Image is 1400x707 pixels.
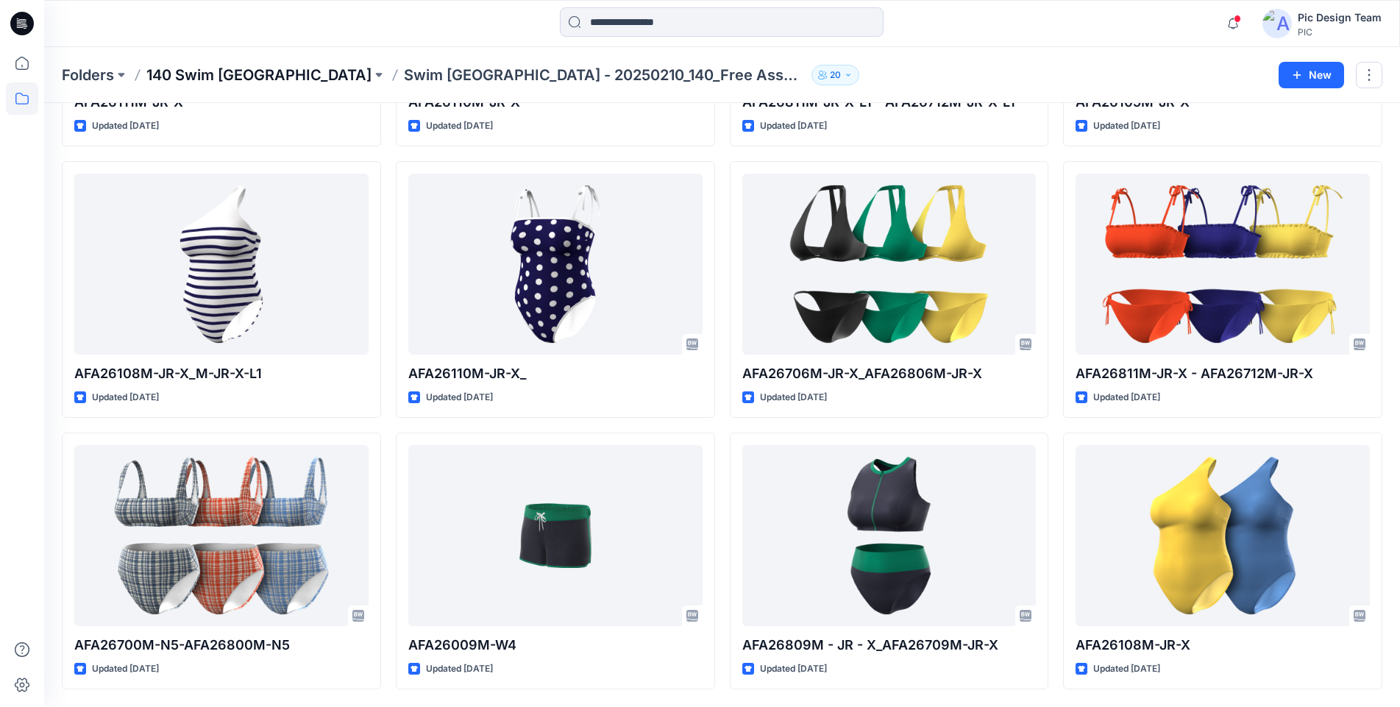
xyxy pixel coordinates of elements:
p: AFA26700M-N5-AFA26800M-N5 [74,635,369,656]
p: Updated [DATE] [760,118,827,134]
a: AFA26811M-JR-X - AFA26712M-JR-X [1076,174,1370,355]
p: Updated [DATE] [92,118,159,134]
p: Updated [DATE] [760,661,827,677]
p: AFA26009M-W4 [408,635,703,656]
p: Updated [DATE] [1093,390,1160,405]
p: Updated [DATE] [92,390,159,405]
a: Folders [62,65,114,85]
p: 20 [830,67,841,83]
button: New [1279,62,1344,88]
p: Updated [DATE] [1093,118,1160,134]
a: AFA26700M-N5-AFA26800M-N5 [74,445,369,626]
a: AFA26108M-JR-X [1076,445,1370,626]
p: Updated [DATE] [92,661,159,677]
p: AFA26809M - JR - X_AFA26709M-JR-X [742,635,1037,656]
a: AFA26809M - JR - X_AFA26709M-JR-X [742,445,1037,626]
p: AFA26110M-JR-X_ [408,363,703,384]
p: AFA26108M-JR-X_M-JR-X-L1 [74,363,369,384]
a: AFA26706M-JR-X_AFA26806M-JR-X [742,174,1037,355]
img: avatar [1262,9,1292,38]
a: AFA26009M-W4 [408,445,703,626]
button: 20 [811,65,859,85]
p: AFA26706M-JR-X_AFA26806M-JR-X [742,363,1037,384]
p: Updated [DATE] [760,390,827,405]
p: Updated [DATE] [426,118,493,134]
div: PIC [1298,26,1382,38]
a: 140 Swim [GEOGRAPHIC_DATA] [146,65,372,85]
p: Updated [DATE] [1093,661,1160,677]
a: AFA26110M-JR-X_ [408,174,703,355]
p: AFA26108M-JR-X [1076,635,1370,656]
p: AFA26811M-JR-X - AFA26712M-JR-X [1076,363,1370,384]
p: Updated [DATE] [426,390,493,405]
a: AFA26108M-JR-X_M-JR-X-L1 [74,174,369,355]
div: Pic Design Team [1298,9,1382,26]
p: Updated [DATE] [426,661,493,677]
p: Swim [GEOGRAPHIC_DATA] - 20250210_140_Free Assembly 3D Pilot- Fixture 1 [404,65,806,85]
